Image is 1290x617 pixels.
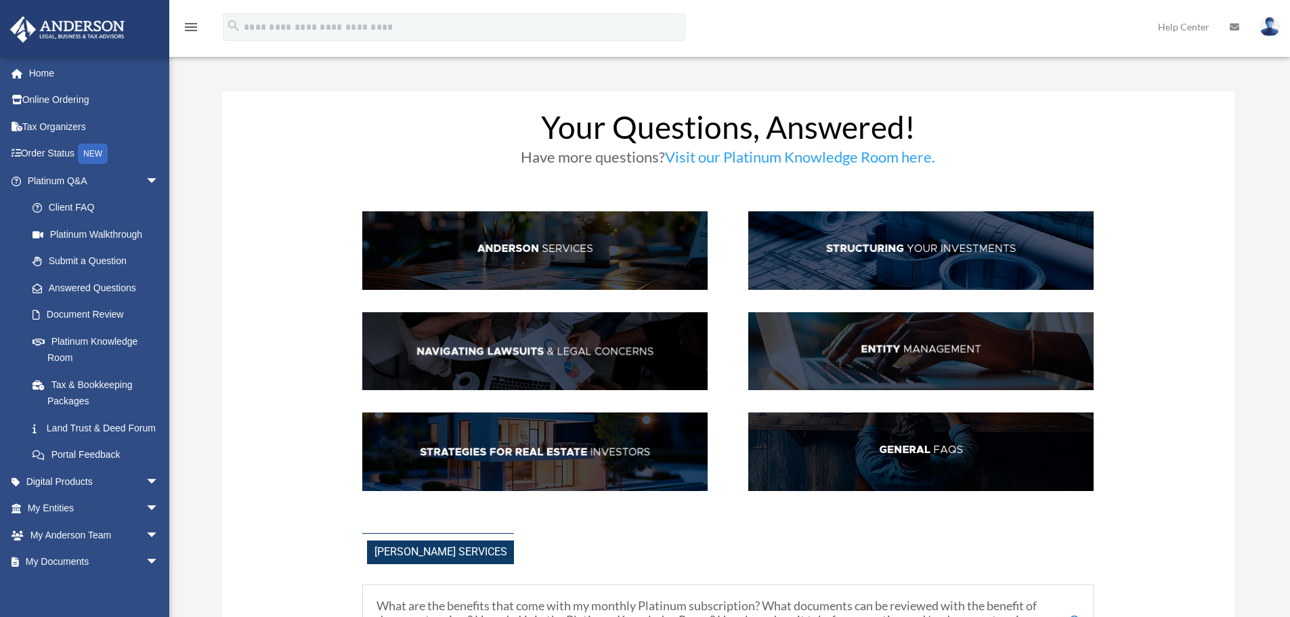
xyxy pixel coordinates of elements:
[748,312,1094,391] img: EntManag_hdr
[9,167,179,194] a: Platinum Q&Aarrow_drop_down
[9,522,179,549] a: My Anderson Teamarrow_drop_down
[362,312,708,391] img: NavLaw_hdr
[9,495,179,522] a: My Entitiesarrow_drop_down
[146,522,173,549] span: arrow_drop_down
[367,540,514,564] span: [PERSON_NAME] Services
[19,194,173,221] a: Client FAQ
[146,468,173,496] span: arrow_drop_down
[19,442,179,469] a: Portal Feedback
[19,301,179,328] a: Document Review
[9,140,179,168] a: Order StatusNEW
[362,112,1094,150] h1: Your Questions, Answered!
[19,274,179,301] a: Answered Questions
[665,148,935,173] a: Visit our Platinum Knowledge Room here.
[362,412,708,491] img: StratsRE_hdr
[146,549,173,576] span: arrow_drop_down
[9,468,179,495] a: Digital Productsarrow_drop_down
[19,248,179,275] a: Submit a Question
[19,371,179,414] a: Tax & Bookkeeping Packages
[9,87,179,114] a: Online Ordering
[362,150,1094,171] h3: Have more questions?
[9,60,179,87] a: Home
[19,221,179,248] a: Platinum Walkthrough
[226,18,241,33] i: search
[146,167,173,195] span: arrow_drop_down
[19,414,179,442] a: Land Trust & Deed Forum
[748,211,1094,290] img: StructInv_hdr
[362,211,708,290] img: AndServ_hdr
[748,412,1094,491] img: GenFAQ_hdr
[183,24,199,35] a: menu
[1260,17,1280,37] img: User Pic
[9,113,179,140] a: Tax Organizers
[9,549,179,576] a: My Documentsarrow_drop_down
[78,144,108,164] div: NEW
[146,495,173,523] span: arrow_drop_down
[6,16,129,43] img: Anderson Advisors Platinum Portal
[183,19,199,35] i: menu
[19,328,179,371] a: Platinum Knowledge Room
